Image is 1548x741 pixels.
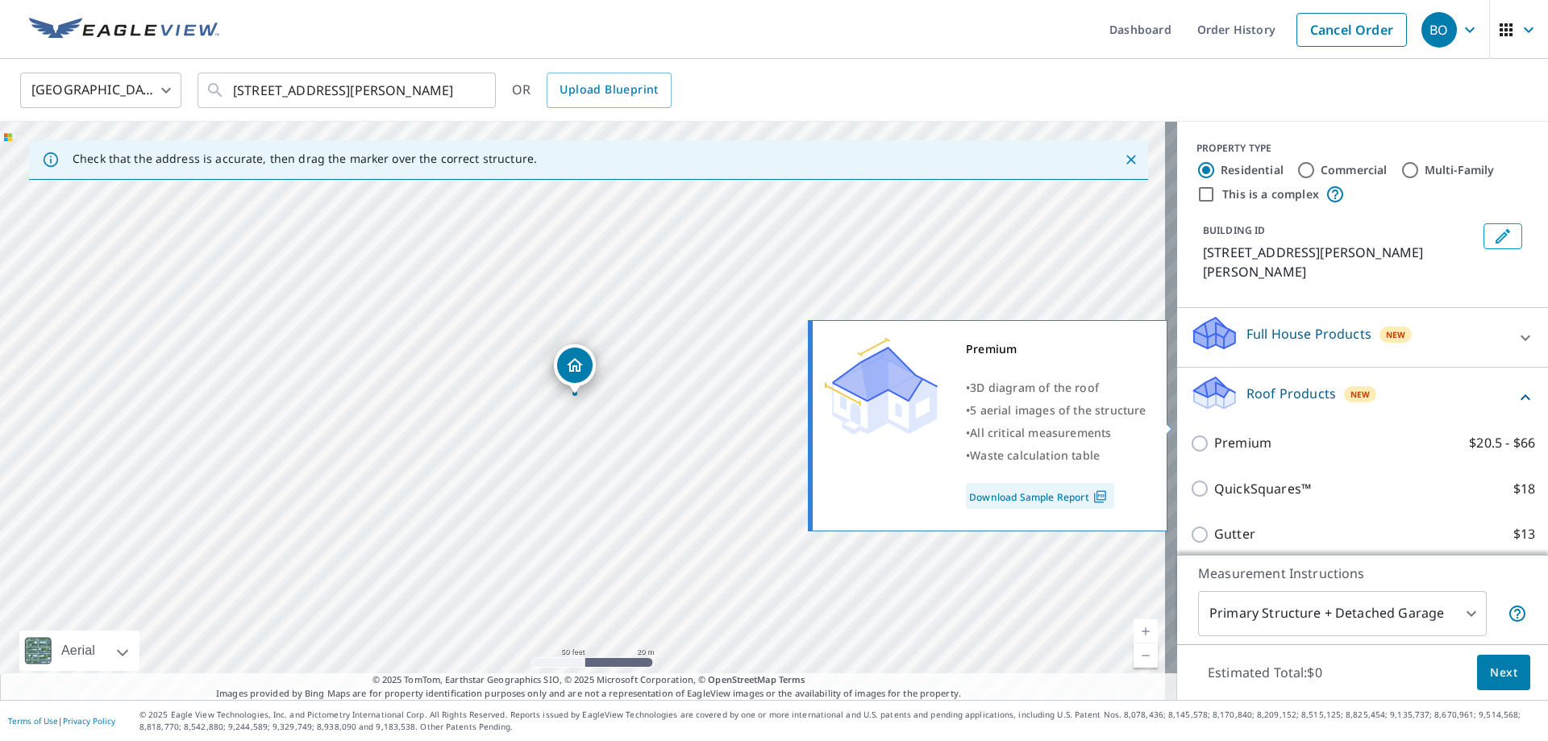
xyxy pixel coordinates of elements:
[966,338,1146,360] div: Premium
[966,377,1146,399] div: •
[1134,619,1158,643] a: Current Level 19, Zoom In
[966,483,1114,509] a: Download Sample Report
[1089,489,1111,504] img: Pdf Icon
[1190,314,1535,360] div: Full House ProductsNew
[1421,12,1457,48] div: BO
[1121,149,1142,170] button: Close
[970,448,1100,463] span: Waste calculation table
[1350,388,1371,401] span: New
[8,716,115,726] p: |
[1222,186,1319,202] label: This is a complex
[1196,141,1529,156] div: PROPERTY TYPE
[825,338,938,435] img: Premium
[970,425,1111,440] span: All critical measurements
[554,344,596,394] div: Dropped pin, building 1, Residential property, 6 Dorlie Cir Poquoson, VA 23662
[1214,433,1271,453] p: Premium
[1490,663,1517,683] span: Next
[1513,524,1535,544] p: $13
[1386,328,1406,341] span: New
[970,380,1099,395] span: 3D diagram of the roof
[1214,479,1311,499] p: QuickSquares™
[139,709,1540,733] p: © 2025 Eagle View Technologies, Inc. and Pictometry International Corp. All Rights Reserved. Repo...
[73,152,537,166] p: Check that the address is accurate, then drag the marker over the correct structure.
[1477,655,1530,691] button: Next
[1296,13,1407,47] a: Cancel Order
[970,402,1146,418] span: 5 aerial images of the structure
[1203,243,1477,281] p: [STREET_ADDRESS][PERSON_NAME][PERSON_NAME]
[966,399,1146,422] div: •
[1134,643,1158,668] a: Current Level 19, Zoom Out
[779,673,805,685] a: Terms
[560,80,658,100] span: Upload Blueprint
[1221,162,1284,178] label: Residential
[1246,324,1371,343] p: Full House Products
[1246,384,1336,403] p: Roof Products
[966,444,1146,467] div: •
[966,422,1146,444] div: •
[547,73,671,108] a: Upload Blueprint
[56,631,100,671] div: Aerial
[19,631,139,671] div: Aerial
[29,18,219,42] img: EV Logo
[372,673,805,687] span: © 2025 TomTom, Earthstar Geographics SIO, © 2025 Microsoft Corporation, ©
[20,68,181,113] div: [GEOGRAPHIC_DATA]
[233,68,463,113] input: Search by address or latitude-longitude
[1469,433,1535,453] p: $20.5 - $66
[63,715,115,726] a: Privacy Policy
[1508,604,1527,623] span: Your report will include the primary structure and a detached garage if one exists.
[1425,162,1495,178] label: Multi-Family
[1195,655,1335,690] p: Estimated Total: $0
[1203,223,1265,237] p: BUILDING ID
[512,73,672,108] div: OR
[1198,591,1487,636] div: Primary Structure + Detached Garage
[1513,479,1535,499] p: $18
[1321,162,1388,178] label: Commercial
[1214,524,1255,544] p: Gutter
[8,715,58,726] a: Terms of Use
[708,673,776,685] a: OpenStreetMap
[1483,223,1522,249] button: Edit building 1
[1198,564,1527,583] p: Measurement Instructions
[1190,374,1535,420] div: Roof ProductsNew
